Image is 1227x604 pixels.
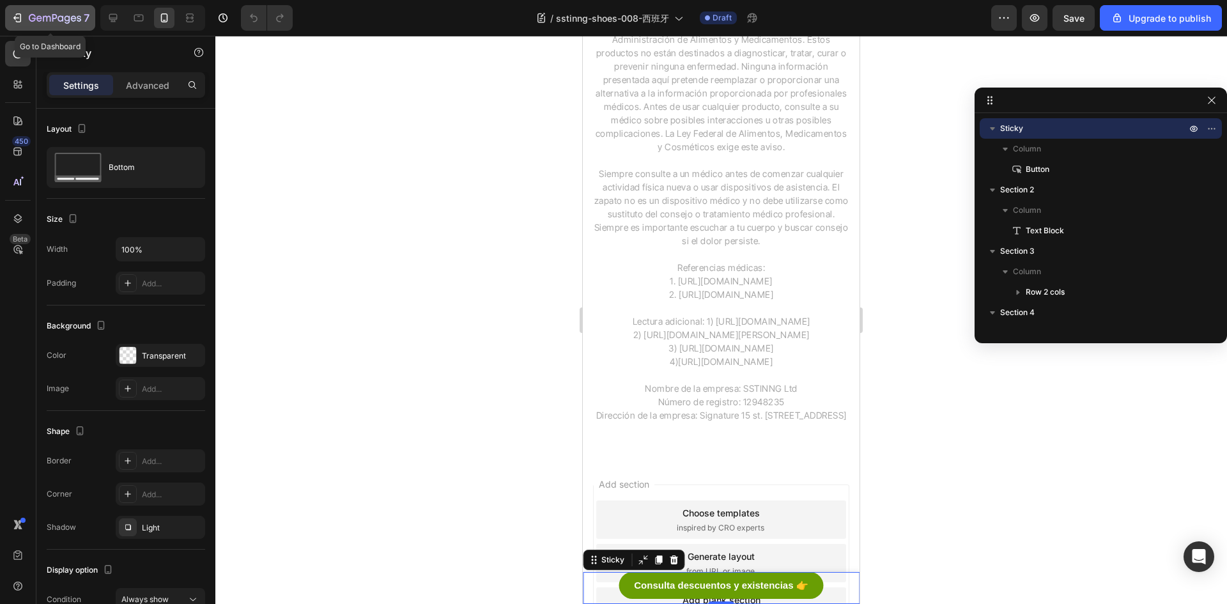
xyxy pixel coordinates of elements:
span: Text Block [1026,224,1064,237]
span: Always show [121,594,169,604]
div: Image [47,383,69,394]
div: Shadow [47,522,76,533]
span: Section 2 [1000,183,1034,196]
div: Light [142,522,202,534]
span: Draft [713,12,732,24]
div: Size [47,211,81,228]
p: Lectura adicional: 1) [URL][DOMAIN_NAME] [11,279,266,292]
span: sstinng-shoes-008-西班牙 [556,12,669,25]
button: Save [1053,5,1095,31]
div: Bottom [109,153,187,182]
p: Advanced [126,79,169,92]
span: Column [1013,265,1041,278]
div: Transparent [142,350,202,362]
p: 2. [URL][DOMAIN_NAME] [11,252,266,265]
span: Column [1013,327,1041,339]
p: 3) [URL][DOMAIN_NAME] [11,306,266,319]
div: Corner [47,488,72,500]
div: Choose templates [100,470,177,484]
div: Undo/Redo [241,5,293,31]
p: 2) [URL][DOMAIN_NAME][PERSON_NAME] [11,292,266,306]
span: Section 4 [1000,306,1035,319]
div: Background [47,318,109,335]
span: from URL or image [104,530,172,541]
span: Column [1013,204,1041,217]
div: Display option [47,562,116,579]
p: 4) Nombre de la empresa: SSTINNG Ltd Número de registro: 12948235 Dirección de la empresa: Signat... [11,319,266,386]
div: Add... [142,489,202,500]
div: Beta [10,234,31,244]
span: Add section [11,442,72,455]
p: 1. [URL][DOMAIN_NAME] [11,238,266,252]
div: Color [47,350,66,361]
p: Sticky [62,45,171,61]
div: Generate layout [105,514,172,527]
div: Width [47,244,68,255]
p: Siempre consulte a un médico antes de comenzar cualquier actividad física nueva o usar dispositiv... [11,131,266,212]
p: Settings [63,79,99,92]
a: [URL][DOMAIN_NAME] [95,320,190,331]
span: Sticky [1000,122,1023,135]
button: Upgrade to publish [1100,5,1222,31]
p: 7 [84,10,89,26]
div: Add... [142,383,202,395]
div: Add... [142,278,202,290]
span: Section 3 [1000,245,1035,258]
div: 450 [12,136,31,146]
div: Padding [47,277,76,289]
div: Layout [47,121,89,138]
div: Upgrade to publish [1111,12,1211,25]
input: Auto [116,238,204,261]
div: Add... [142,456,202,467]
iframe: Design area [583,36,860,604]
span: Column [1013,143,1041,155]
span: Button [1026,163,1049,176]
span: inspired by CRO experts [94,486,181,498]
div: Shape [47,423,88,440]
div: Border [47,455,72,467]
span: Row 2 cols [1026,286,1065,298]
button: 7 [5,5,95,31]
span: / [550,12,553,25]
span: Save [1063,13,1084,24]
div: Open Intercom Messenger [1184,541,1214,572]
p: Referencias médicas: [11,225,266,238]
